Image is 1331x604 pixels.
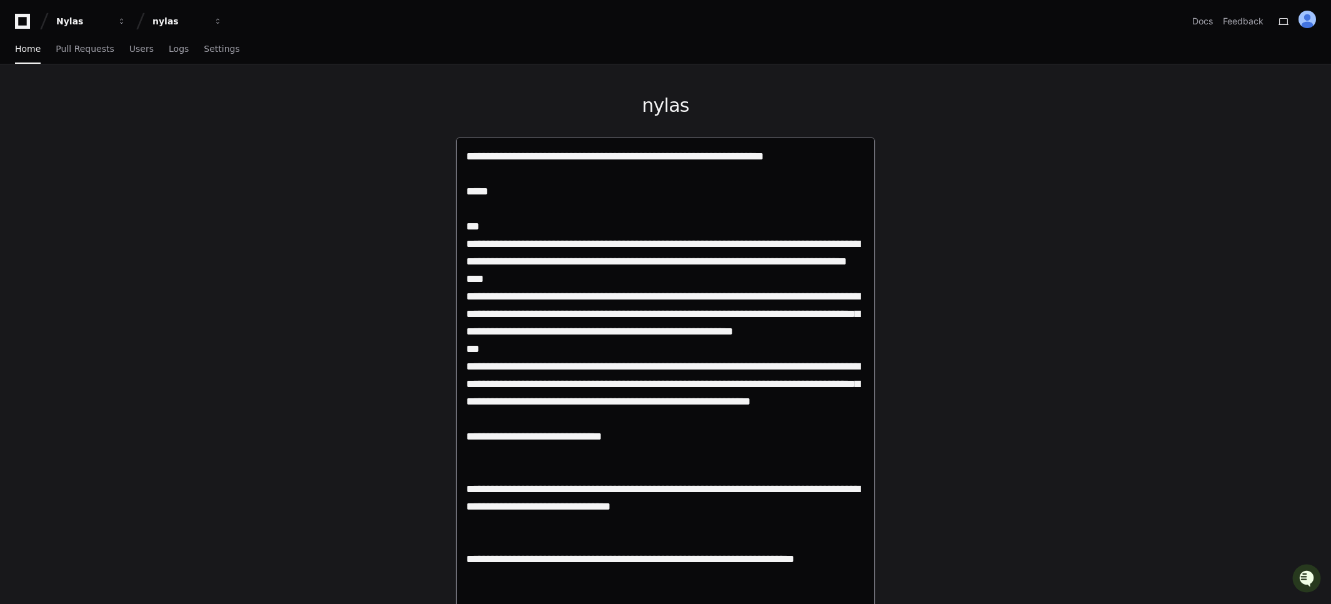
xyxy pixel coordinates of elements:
button: Feedback [1223,15,1264,28]
span: Home [15,45,41,53]
span: Pylon [124,131,151,141]
a: Powered byPylon [88,131,151,141]
button: nylas [147,10,227,33]
a: Docs [1192,15,1213,28]
div: Start new chat [42,93,205,106]
img: 1756235613930-3d25f9e4-fa56-45dd-b3ad-e072dfbd1548 [12,93,35,116]
img: ALV-UjUTLTKDo2-V5vjG4wR1buipwogKm1wWuvNrTAMaancOL2w8d8XiYMyzUPCyapUwVg1DhQ_h_MBM3ufQigANgFbfgRVfo... [1299,11,1316,28]
div: Nylas [56,15,110,28]
div: nylas [152,15,206,28]
button: Start new chat [212,97,227,112]
span: Settings [204,45,239,53]
span: Pull Requests [56,45,114,53]
button: Nylas [51,10,131,33]
a: Users [129,35,154,64]
h1: nylas [456,94,875,117]
div: We're available if you need us! [42,106,158,116]
iframe: Open customer support [1291,563,1325,596]
a: Home [15,35,41,64]
img: PlayerZero [12,13,37,38]
a: Pull Requests [56,35,114,64]
span: Users [129,45,154,53]
span: Logs [169,45,189,53]
a: Settings [204,35,239,64]
div: Welcome [12,50,227,70]
a: Logs [169,35,189,64]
